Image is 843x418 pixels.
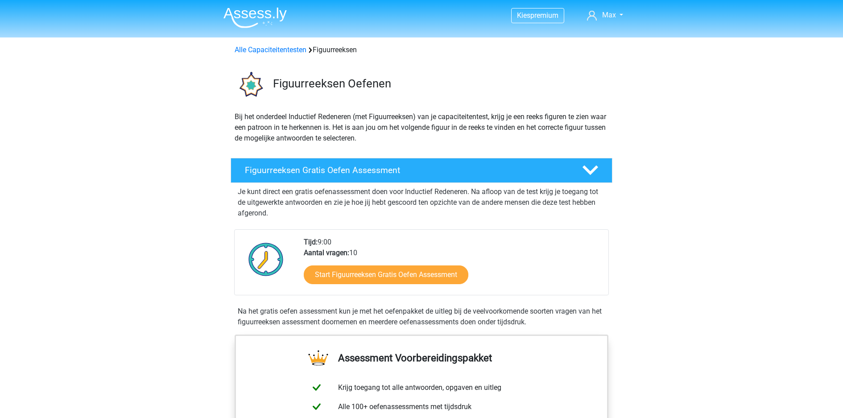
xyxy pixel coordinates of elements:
[517,11,530,20] span: Kies
[231,45,612,55] div: Figuurreeksen
[244,237,289,281] img: Klok
[530,11,558,20] span: premium
[231,66,269,104] img: figuurreeksen
[235,112,608,144] p: Bij het onderdeel Inductief Redeneren (met Figuurreeksen) van je capaciteitentest, krijg je een r...
[245,165,568,175] h4: Figuurreeksen Gratis Oefen Assessment
[602,11,616,19] span: Max
[235,46,306,54] a: Alle Capaciteitentesten
[304,265,468,284] a: Start Figuurreeksen Gratis Oefen Assessment
[273,77,605,91] h3: Figuurreeksen Oefenen
[304,238,318,246] b: Tijd:
[234,306,609,327] div: Na het gratis oefen assessment kun je met het oefenpakket de uitleg bij de veelvoorkomende soorte...
[223,7,287,28] img: Assessly
[304,248,349,257] b: Aantal vragen:
[238,186,605,219] p: Je kunt direct een gratis oefenassessment doen voor Inductief Redeneren. Na afloop van de test kr...
[583,10,627,21] a: Max
[227,158,616,183] a: Figuurreeksen Gratis Oefen Assessment
[512,9,564,21] a: Kiespremium
[297,237,608,295] div: 9:00 10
